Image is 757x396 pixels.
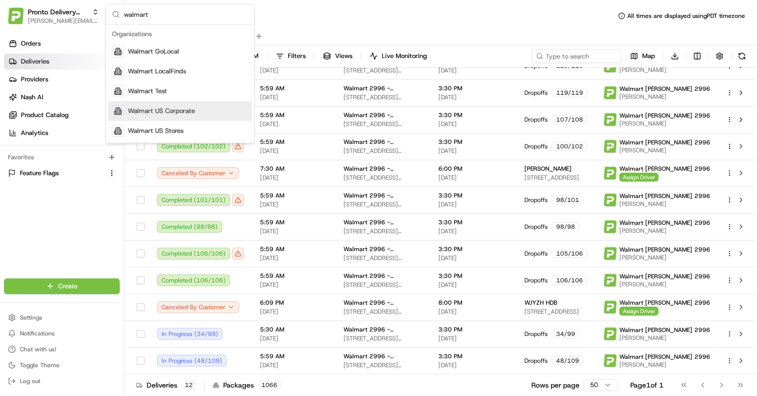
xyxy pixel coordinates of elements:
input: Type to search [532,49,622,63]
a: Orders [4,36,124,52]
span: [DATE] [260,93,328,101]
span: Assign Driver [619,307,659,316]
span: Walmart [PERSON_NAME] 2996 [619,353,710,361]
button: Canceled By Customer [157,167,239,179]
span: [DATE] [438,120,508,128]
span: Orders [21,39,41,48]
span: Dropoffs [524,116,548,124]
div: 💻 [84,196,92,203]
img: profile_internal_provider_pronto_delivery_service_internal.png [604,113,617,126]
span: [PERSON_NAME] [619,361,710,369]
div: 📗 [10,196,18,203]
span: [DATE] [260,66,328,74]
span: Chat with us! [20,345,56,353]
div: Past conversations [10,129,67,136]
a: Providers [4,71,124,87]
span: [PERSON_NAME] [524,165,572,173]
div: 106 / 106 [552,276,588,285]
span: 3:30 PM [438,138,508,146]
p: Rows per page [531,380,580,390]
a: 💻API Documentation [80,191,164,208]
span: Dropoffs [524,142,548,150]
button: Toggle Theme [4,358,120,372]
img: profile_internal_provider_pronto_delivery_service_internal.png [604,140,617,153]
button: Pronto Delivery ServicePronto Delivery Service[PERSON_NAME][EMAIL_ADDRESS][DOMAIN_NAME] [4,4,103,28]
span: Dropoffs [524,357,548,365]
div: Deliveries [136,380,196,390]
span: [STREET_ADDRESS][PERSON_NAME] [343,254,422,262]
span: Dropoffs [524,223,548,231]
span: Walmart 2996 - [GEOGRAPHIC_DATA], [GEOGRAPHIC_DATA] [343,245,422,253]
span: [DATE] [438,254,508,262]
span: [DATE] [260,334,328,342]
span: [PERSON_NAME] [619,334,710,342]
span: [PERSON_NAME] [619,227,710,235]
div: 98 / 101 [552,196,584,204]
img: profile_internal_provider_pronto_delivery_service_internal.png [604,167,617,180]
span: Walmart 2996 - [GEOGRAPHIC_DATA], [GEOGRAPHIC_DATA] [343,138,422,146]
span: [STREET_ADDRESS][PERSON_NAME] [343,66,422,74]
input: Search... [124,4,248,24]
span: 3:30 PM [438,245,508,253]
span: [PERSON_NAME] [619,146,710,154]
span: 5:59 AM [260,352,328,360]
span: [DATE] [438,200,508,208]
span: 7:30 AM [260,165,328,173]
a: Product Catalog [4,107,124,123]
button: Feature Flags [4,165,120,181]
span: Feature Flags [20,169,59,178]
button: Canceled By Customer [157,301,239,313]
div: 12 [181,381,196,390]
span: Walmart 2996 - [GEOGRAPHIC_DATA], [GEOGRAPHIC_DATA] [343,84,422,92]
div: 105 / 106 [552,249,588,258]
img: Ben Goodger [10,144,26,160]
img: profile_internal_provider_pronto_delivery_service_internal.png [604,274,617,287]
span: Create [58,282,78,291]
div: 34 / 99 [552,330,580,338]
span: 8:00 PM [438,299,508,307]
span: Walmart 2996 - [GEOGRAPHIC_DATA], [GEOGRAPHIC_DATA] [343,272,422,280]
button: Settings [4,311,120,325]
a: Nash AI [4,89,124,105]
span: Walmart US Stores [128,127,183,135]
span: Analytics [21,129,48,137]
span: 3:30 PM [438,192,508,199]
a: Feature Flags [8,169,104,178]
span: Walmart GoLocal [128,47,179,56]
span: [STREET_ADDRESS][PERSON_NAME] [343,174,422,182]
button: Create [4,278,120,294]
div: 107 / 108 [552,115,588,124]
img: profile_internal_provider_pronto_delivery_service_internal.png [604,194,617,206]
span: Deliveries [21,57,49,66]
span: 5:59 AM [260,111,328,119]
span: Toggle Theme [20,361,60,369]
div: 48 / 109 [552,356,584,365]
span: Filters [288,52,306,61]
span: 3:30 PM [438,84,508,92]
span: [PERSON_NAME] [619,254,710,262]
span: 3:30 PM [438,326,508,333]
span: [DATE] [260,281,328,289]
span: Walmart [PERSON_NAME] 2996 [619,165,710,173]
button: Notifications [4,327,120,340]
img: Nash [10,9,30,29]
div: Organizations [108,27,252,42]
span: [PERSON_NAME] [619,93,710,101]
img: 1736555255976-a54dd68f-1ca7-489b-9aae-adbdc363a1c4 [10,94,28,112]
span: [STREET_ADDRESS][PERSON_NAME] [343,200,422,208]
span: Live Monitoring [382,52,427,61]
span: Walmart 2996 - [GEOGRAPHIC_DATA], [GEOGRAPHIC_DATA] [343,165,422,173]
span: 6:00 PM [438,165,508,173]
div: We're available if you need us! [45,104,137,112]
span: Walmart [PERSON_NAME] 2996 [619,192,710,200]
span: Walmart 2996 - [GEOGRAPHIC_DATA], [GEOGRAPHIC_DATA] [343,299,422,307]
span: 5:59 AM [260,192,328,199]
span: Walmart Test [128,87,167,96]
a: Analytics [4,125,124,141]
span: 5:59 AM [260,245,328,253]
img: profile_internal_provider_pronto_delivery_service_internal.png [604,354,617,367]
span: Assign Driver [619,173,659,182]
span: 3:30 PM [438,111,508,119]
span: Log out [20,377,40,385]
span: [STREET_ADDRESS][PERSON_NAME] [343,334,422,342]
